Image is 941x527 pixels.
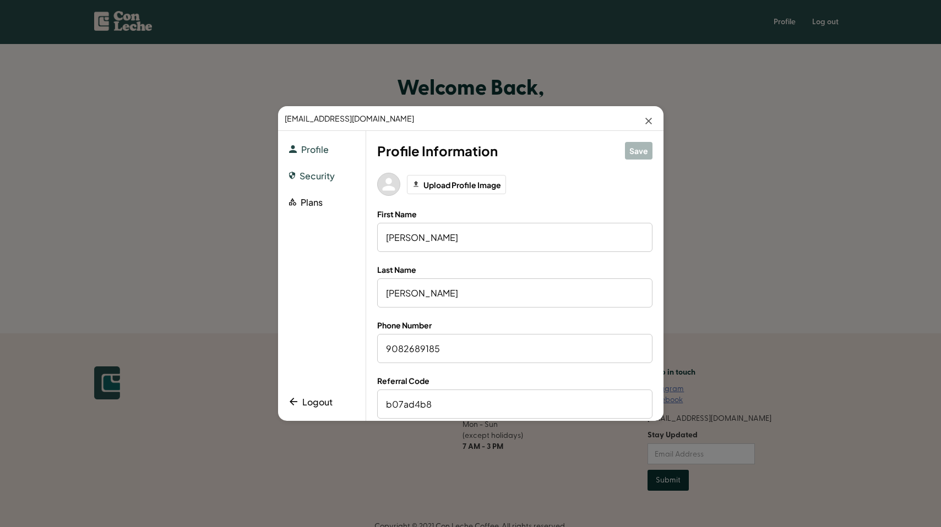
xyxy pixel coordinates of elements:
button: Save [625,142,652,160]
label: Referral Code [377,374,652,387]
label: First Name [377,207,652,221]
input: Referral Code [377,389,652,419]
label: Last Name [377,263,652,276]
input: Phone Number [377,334,652,363]
input: Last Name [377,278,652,308]
input: First Name [377,223,652,252]
label: Phone Number [377,319,652,332]
button: Security [289,168,335,184]
h2: Profile Information [377,142,498,160]
button: Plans [289,195,323,210]
button: Upload Profile Image [407,175,506,194]
div: [EMAIL_ADDRESS][DOMAIN_NAME] [285,113,414,124]
button: Logout [289,394,333,410]
button: Profile [289,142,329,157]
